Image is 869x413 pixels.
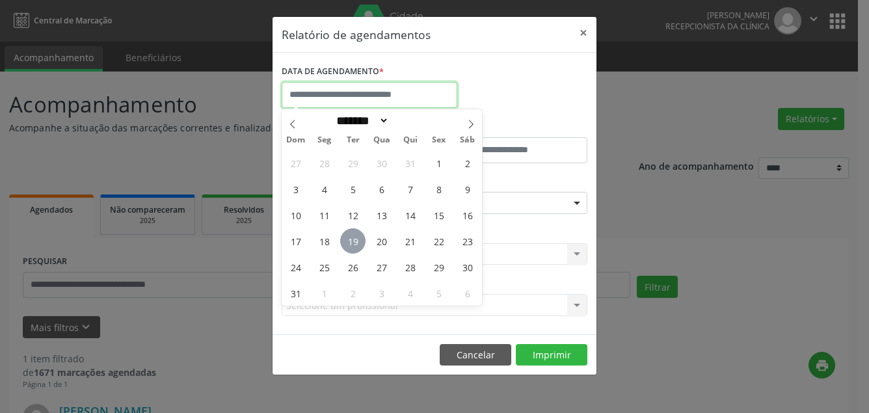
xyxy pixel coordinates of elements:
[312,228,337,254] span: Agosto 18, 2025
[282,26,431,43] h5: Relatório de agendamentos
[425,136,453,144] span: Sex
[426,228,451,254] span: Agosto 22, 2025
[282,62,384,82] label: DATA DE AGENDAMENTO
[283,254,308,280] span: Agosto 24, 2025
[340,150,366,176] span: Julho 29, 2025
[283,280,308,306] span: Agosto 31, 2025
[312,202,337,228] span: Agosto 11, 2025
[397,254,423,280] span: Agosto 28, 2025
[389,114,432,127] input: Year
[455,150,480,176] span: Agosto 2, 2025
[312,150,337,176] span: Julho 28, 2025
[332,114,389,127] select: Month
[516,344,587,366] button: Imprimir
[426,202,451,228] span: Agosto 15, 2025
[369,254,394,280] span: Agosto 27, 2025
[426,150,451,176] span: Agosto 1, 2025
[340,228,366,254] span: Agosto 19, 2025
[453,136,482,144] span: Sáb
[369,280,394,306] span: Setembro 3, 2025
[455,280,480,306] span: Setembro 6, 2025
[570,17,596,49] button: Close
[283,150,308,176] span: Julho 27, 2025
[339,136,368,144] span: Ter
[397,280,423,306] span: Setembro 4, 2025
[396,136,425,144] span: Qui
[340,202,366,228] span: Agosto 12, 2025
[455,202,480,228] span: Agosto 16, 2025
[283,176,308,202] span: Agosto 3, 2025
[310,136,339,144] span: Seg
[283,228,308,254] span: Agosto 17, 2025
[312,280,337,306] span: Setembro 1, 2025
[369,228,394,254] span: Agosto 20, 2025
[397,176,423,202] span: Agosto 7, 2025
[369,202,394,228] span: Agosto 13, 2025
[440,344,511,366] button: Cancelar
[455,254,480,280] span: Agosto 30, 2025
[340,254,366,280] span: Agosto 26, 2025
[369,150,394,176] span: Julho 30, 2025
[283,202,308,228] span: Agosto 10, 2025
[426,176,451,202] span: Agosto 8, 2025
[282,136,310,144] span: Dom
[455,176,480,202] span: Agosto 9, 2025
[340,280,366,306] span: Setembro 2, 2025
[438,117,587,137] label: ATÉ
[369,176,394,202] span: Agosto 6, 2025
[426,280,451,306] span: Setembro 5, 2025
[397,150,423,176] span: Julho 31, 2025
[312,254,337,280] span: Agosto 25, 2025
[312,176,337,202] span: Agosto 4, 2025
[455,228,480,254] span: Agosto 23, 2025
[397,228,423,254] span: Agosto 21, 2025
[426,254,451,280] span: Agosto 29, 2025
[397,202,423,228] span: Agosto 14, 2025
[368,136,396,144] span: Qua
[340,176,366,202] span: Agosto 5, 2025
